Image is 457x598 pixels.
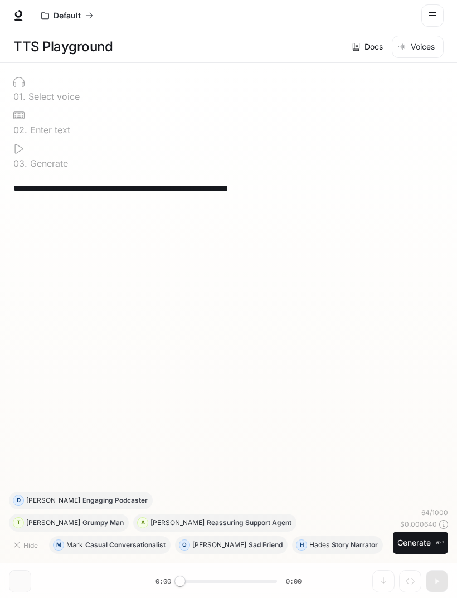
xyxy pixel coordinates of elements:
p: Sad Friend [249,542,283,548]
button: All workspaces [36,4,98,27]
div: A [138,514,148,532]
p: Engaging Podcaster [82,497,148,504]
a: Docs [350,36,387,58]
button: Voices [392,36,444,58]
p: ⌘⏎ [435,539,444,546]
p: Grumpy Man [82,519,124,526]
button: MMarkCasual Conversationalist [49,536,171,554]
div: O [179,536,189,554]
button: T[PERSON_NAME]Grumpy Man [9,514,129,532]
p: Hades [309,542,329,548]
button: open drawer [421,4,444,27]
button: Generate⌘⏎ [393,532,448,555]
p: 0 1 . [13,92,26,101]
p: Enter text [27,125,70,134]
div: H [296,536,307,554]
p: [PERSON_NAME] [26,497,80,504]
button: D[PERSON_NAME]Engaging Podcaster [9,492,153,509]
div: T [13,514,23,532]
button: Hide [9,536,45,554]
p: Generate [27,159,68,168]
p: Default [54,11,81,21]
button: HHadesStory Narrator [292,536,383,554]
button: A[PERSON_NAME]Reassuring Support Agent [133,514,296,532]
p: [PERSON_NAME] [192,542,246,548]
p: Mark [66,542,83,548]
p: 64 / 1000 [421,508,448,517]
h1: TTS Playground [13,36,113,58]
div: M [54,536,64,554]
p: Reassuring Support Agent [207,519,291,526]
p: [PERSON_NAME] [26,519,80,526]
p: Story Narrator [332,542,378,548]
p: 0 2 . [13,125,27,134]
p: [PERSON_NAME] [150,519,205,526]
div: D [13,492,23,509]
p: Casual Conversationalist [85,542,166,548]
button: O[PERSON_NAME]Sad Friend [175,536,288,554]
p: 0 3 . [13,159,27,168]
p: $ 0.000640 [400,519,437,529]
p: Select voice [26,92,80,101]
